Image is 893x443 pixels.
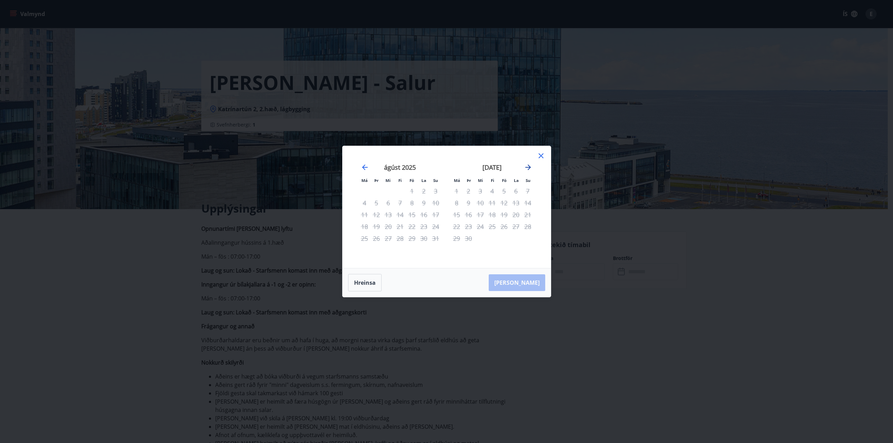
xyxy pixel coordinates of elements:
small: Má [361,178,368,183]
td: Not available. mánudagur, 15. september 2025 [451,209,463,221]
small: La [514,178,519,183]
td: Not available. laugardagur, 20. september 2025 [510,209,522,221]
td: Not available. laugardagur, 13. september 2025 [510,197,522,209]
td: Not available. laugardagur, 16. ágúst 2025 [418,209,430,221]
button: Hreinsa [348,274,382,291]
small: Þr [467,178,471,183]
td: Not available. miðvikudagur, 17. september 2025 [474,209,486,221]
td: Not available. þriðjudagur, 12. ágúst 2025 [370,209,382,221]
strong: ágúst 2025 [384,163,416,171]
td: Not available. mánudagur, 29. september 2025 [451,232,463,244]
td: Not available. laugardagur, 6. september 2025 [510,185,522,197]
td: Not available. föstudagur, 19. september 2025 [498,209,510,221]
small: Su [433,178,438,183]
td: Not available. fimmtudagur, 28. ágúst 2025 [394,232,406,244]
small: Fö [502,178,506,183]
td: Not available. þriðjudagur, 23. september 2025 [463,221,474,232]
td: Not available. fimmtudagur, 4. september 2025 [486,185,498,197]
td: Not available. miðvikudagur, 20. ágúst 2025 [382,221,394,232]
td: Not available. mánudagur, 18. ágúst 2025 [359,221,370,232]
div: Calendar [351,154,542,260]
small: Fi [398,178,402,183]
td: Not available. fimmtudagur, 25. september 2025 [486,221,498,232]
td: Not available. mánudagur, 4. ágúst 2025 [359,197,370,209]
td: Not available. miðvikudagur, 3. september 2025 [474,185,486,197]
td: Not available. miðvikudagur, 27. ágúst 2025 [382,232,394,244]
td: Not available. laugardagur, 23. ágúst 2025 [418,221,430,232]
td: Not available. föstudagur, 29. ágúst 2025 [406,232,418,244]
td: Not available. sunnudagur, 10. ágúst 2025 [430,197,442,209]
td: Not available. sunnudagur, 24. ágúst 2025 [430,221,442,232]
td: Not available. mánudagur, 8. september 2025 [451,197,463,209]
td: Not available. þriðjudagur, 30. september 2025 [463,232,474,244]
td: Not available. sunnudagur, 31. ágúst 2025 [430,232,442,244]
small: Mi [478,178,483,183]
td: Not available. mánudagur, 11. ágúst 2025 [359,209,370,221]
td: Not available. laugardagur, 2. ágúst 2025 [418,185,430,197]
small: La [421,178,426,183]
small: Fi [491,178,494,183]
td: Not available. þriðjudagur, 2. september 2025 [463,185,474,197]
td: Not available. föstudagur, 12. september 2025 [498,197,510,209]
td: Not available. sunnudagur, 7. september 2025 [522,185,534,197]
small: Þr [374,178,378,183]
td: Not available. fimmtudagur, 21. ágúst 2025 [394,221,406,232]
td: Not available. fimmtudagur, 11. september 2025 [486,197,498,209]
td: Not available. þriðjudagur, 5. ágúst 2025 [370,197,382,209]
td: Not available. þriðjudagur, 19. ágúst 2025 [370,221,382,232]
td: Not available. miðvikudagur, 24. september 2025 [474,221,486,232]
td: Not available. þriðjudagur, 9. september 2025 [463,197,474,209]
td: Not available. föstudagur, 1. ágúst 2025 [406,185,418,197]
td: Not available. sunnudagur, 14. september 2025 [522,197,534,209]
td: Not available. laugardagur, 27. september 2025 [510,221,522,232]
td: Not available. fimmtudagur, 18. september 2025 [486,209,498,221]
td: Not available. mánudagur, 1. september 2025 [451,185,463,197]
td: Not available. laugardagur, 9. ágúst 2025 [418,197,430,209]
small: Su [526,178,531,183]
td: Not available. fimmtudagur, 14. ágúst 2025 [394,209,406,221]
td: Not available. fimmtudagur, 7. ágúst 2025 [394,197,406,209]
small: Má [454,178,460,183]
td: Not available. miðvikudagur, 6. ágúst 2025 [382,197,394,209]
div: Move backward to switch to the previous month. [361,163,369,171]
td: Not available. mánudagur, 22. september 2025 [451,221,463,232]
td: Not available. laugardagur, 30. ágúst 2025 [418,232,430,244]
td: Not available. sunnudagur, 28. september 2025 [522,221,534,232]
td: Not available. miðvikudagur, 10. september 2025 [474,197,486,209]
td: Not available. mánudagur, 25. ágúst 2025 [359,232,370,244]
td: Not available. þriðjudagur, 26. ágúst 2025 [370,232,382,244]
td: Not available. föstudagur, 26. september 2025 [498,221,510,232]
td: Not available. föstudagur, 8. ágúst 2025 [406,197,418,209]
td: Not available. þriðjudagur, 16. september 2025 [463,209,474,221]
td: Not available. föstudagur, 5. september 2025 [498,185,510,197]
td: Not available. sunnudagur, 3. ágúst 2025 [430,185,442,197]
td: Not available. föstudagur, 22. ágúst 2025 [406,221,418,232]
td: Not available. föstudagur, 15. ágúst 2025 [406,209,418,221]
small: Fö [410,178,414,183]
strong: [DATE] [482,163,502,171]
td: Not available. sunnudagur, 21. september 2025 [522,209,534,221]
td: Not available. miðvikudagur, 13. ágúst 2025 [382,209,394,221]
td: Not available. sunnudagur, 17. ágúst 2025 [430,209,442,221]
small: Mi [385,178,391,183]
div: Move forward to switch to the next month. [524,163,532,171]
